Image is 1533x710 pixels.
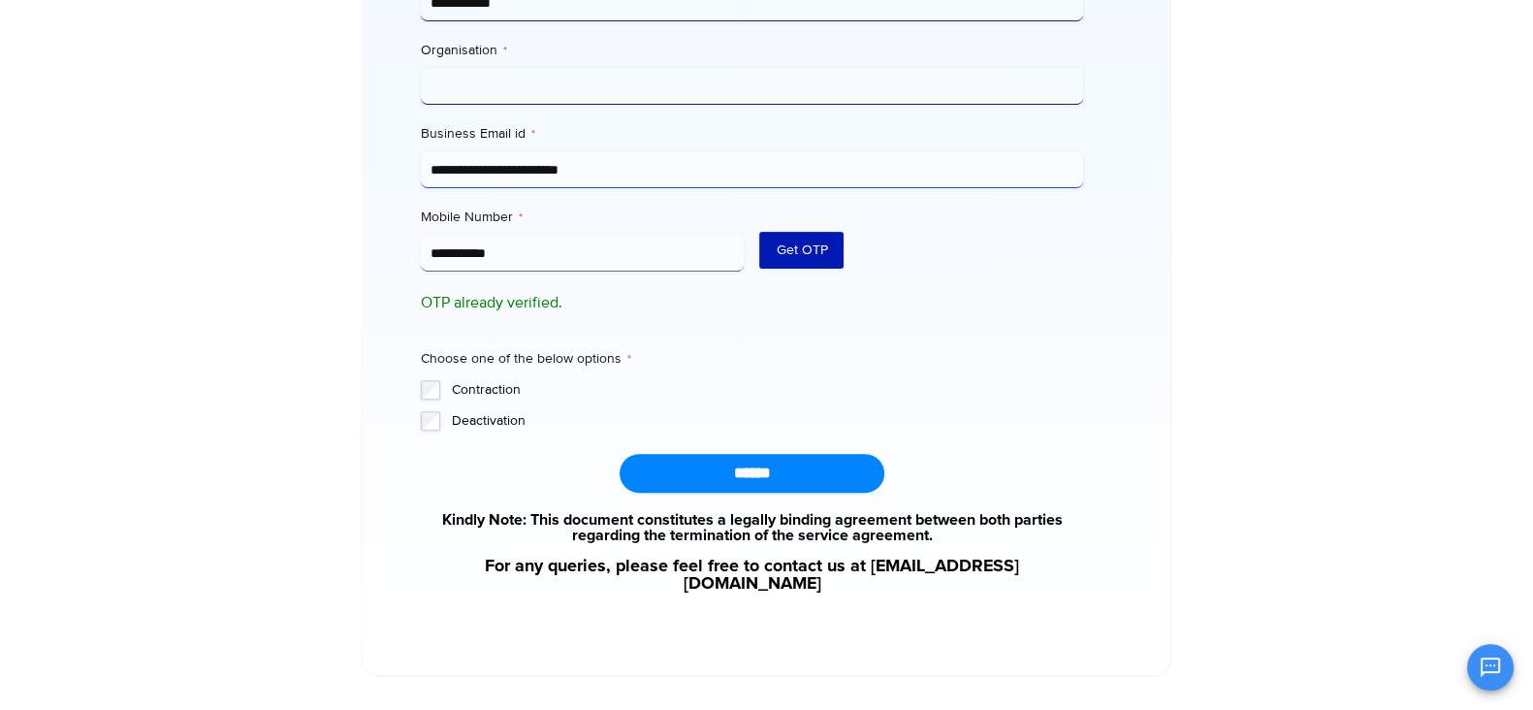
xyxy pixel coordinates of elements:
a: For any queries, please feel free to contact us at [EMAIL_ADDRESS][DOMAIN_NAME] [421,558,1083,593]
legend: Choose one of the below options [421,349,631,369]
label: Contraction [452,380,1083,400]
a: Kindly Note: This document constitutes a legally binding agreement between both parties regarding... [421,512,1083,543]
label: Business Email id [421,124,1083,144]
label: Deactivation [452,411,1083,431]
label: Mobile Number [421,208,745,227]
p: OTP already verified. [421,291,745,314]
button: Get OTP [759,232,844,269]
button: Open chat [1467,644,1514,691]
label: Organisation [421,41,1083,60]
